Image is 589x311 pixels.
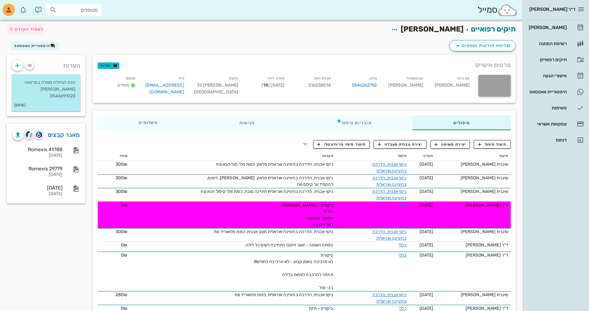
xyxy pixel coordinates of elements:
span: 0₪ [121,306,127,311]
div: [DATE] [12,185,62,191]
span: ניסתה האומני - יושב היטב! התחיבה לשים כל לילה. [245,242,333,248]
a: ניקוי אבנית, הדרכה בהיגיינה אוראלית [372,175,407,187]
span: פעילים [117,83,130,88]
span: 300₪ [116,175,127,181]
p: הבת הגדולה טופלה במרפאה [PERSON_NAME] 0546691020 [17,79,75,100]
div: רשימת המתנה [527,41,567,46]
img: romexis logo [36,131,42,138]
a: כללי [399,202,406,208]
span: [DATE] [420,229,433,234]
button: cliniview logo [25,130,33,139]
a: רשימת המתנה [525,36,587,51]
span: [DATE] [420,162,433,167]
div: שיננית [PERSON_NAME] [438,292,508,298]
strong: 18 [263,83,268,88]
a: אישורי הגעה [525,68,587,83]
div: [DATE] [12,191,62,197]
div: ד"ר [PERSON_NAME] [438,242,508,248]
a: [EMAIL_ADDRESS][DOMAIN_NAME] [145,83,184,95]
span: [DATE] [420,189,433,194]
a: משימות [525,100,587,115]
span: ניקוי אבנית, הדרכה בהיגיינה אוראלית פלאק, [PERSON_NAME], דימום, להקפיד על קיסם 6ח [207,175,333,187]
span: תגיות [100,63,117,68]
span: [PERSON_NAME] 37 [197,83,238,88]
span: פרטים אישיים [475,60,511,70]
div: תוכניות טיפול [296,115,412,130]
small: [DATE] [14,102,26,109]
button: תגיות [98,62,119,69]
a: 0546262752 [352,82,377,89]
span: תשלומים [139,121,158,125]
a: כללי [399,306,406,311]
button: romexis logo [35,130,43,139]
span: [GEOGRAPHIC_DATA] [194,89,238,95]
span: שליחת הודעות וטפסים [455,42,510,49]
div: Romexis 41788 [12,147,62,152]
button: שליחת הודעות וטפסים [449,40,516,51]
div: משימות [527,105,567,110]
div: שיננית [PERSON_NAME] [438,175,508,181]
span: ניקוי אבנית, הדרכה בהיגיינה אוראלית ,כפות פלואוריד 6ח [235,292,333,297]
div: [PERSON_NAME] [527,25,567,30]
a: תיקים רפואיים [471,25,516,33]
span: , [201,83,202,88]
th: תאריך [409,151,436,161]
span: לעמוד הקודם [15,27,44,32]
span: [DATE] [420,253,433,258]
th: תיעוד [436,151,511,161]
small: כתובת [229,76,238,80]
a: מאגר קבצים [48,130,80,140]
small: תאריך לידה [267,76,284,80]
div: שיננית [PERSON_NAME] [438,188,508,195]
div: [DATE] [12,153,62,158]
div: ד"ר [PERSON_NAME] [438,202,508,208]
span: תג [18,5,22,9]
button: תיעוד מיפוי פריודונטלי [313,140,370,149]
span: [DATE] ( ) [262,83,284,88]
a: [PERSON_NAME] [525,20,587,35]
span: היסטוריית וואטסאפ [14,44,50,48]
span: 216238014 [309,83,331,88]
th: טיפול [336,151,409,161]
small: טלפון [369,76,377,80]
div: [PERSON_NAME] [428,74,475,99]
span: ניקוי אבנית, הדרכה בהיגיינה אוראלית היגיינה טובה, כפות פלו' טיפול הבא 6ח [201,189,333,194]
span: 300₪ [116,162,127,167]
div: היסטוריית וואטסאפ [527,89,567,94]
span: תיעוד מיפוי פריודונטלי [317,142,366,147]
span: 0₪ [121,242,127,248]
span: [DATE] [420,175,433,181]
div: Romexis 29779 [12,166,62,172]
a: תיקים רפואיים [525,52,587,67]
div: סמייל [478,3,518,17]
small: סטטוס [126,76,136,80]
img: cliniview logo [26,131,33,138]
div: שיננית [PERSON_NAME] [438,161,508,168]
span: ד״ר [PERSON_NAME] [529,6,575,12]
small: שם משפחה [407,76,423,80]
div: [DATE] [12,172,62,177]
div: טיפולים [412,115,511,130]
span: ביקורת - [PERSON_NAME] בת 17 תמשיך הרכבה גמר רטנציה [281,202,333,227]
div: אישורי הגעה [527,73,567,78]
button: יצירת עבודת מעבדה [373,140,426,149]
span: יצירת משימה [434,142,466,147]
span: ניקוי אבנית, הדרכה בהיגיינה אוראלית מעט אבנית, כפות פלואוריד 6ח [214,229,333,234]
span: תיעוד טיפול [478,142,507,147]
span: 0₪ [121,202,127,208]
a: דוחות [525,133,587,147]
button: היסטוריית וואטסאפ [11,41,59,50]
button: לעמוד הקודם [7,23,44,35]
button: יצירת משימה [430,140,470,149]
div: [PERSON_NAME] [382,74,429,99]
span: 300₪ [116,229,127,234]
small: תעודת זהות [314,76,331,80]
span: [DATE] [420,242,433,248]
a: ניקוי אבנית, הדרכה בהיגיינה אוראלית [372,189,407,201]
a: כללי [399,253,406,258]
div: ד"ר [PERSON_NAME] [438,252,508,258]
span: [PERSON_NAME] [401,25,463,33]
div: פגישות [198,115,296,130]
div: תיקים רפואיים [527,57,567,62]
span: 280₪ [116,292,127,297]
